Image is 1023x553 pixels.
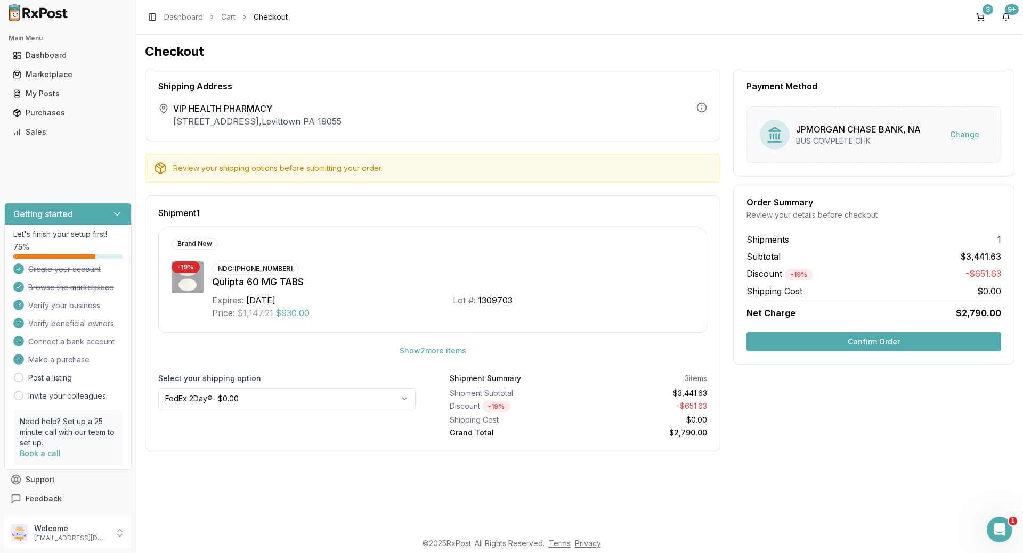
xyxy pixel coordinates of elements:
[478,294,513,307] div: 1309703
[9,103,127,122] a: Purchases
[4,66,132,83] button: Marketplace
[987,517,1012,542] iframe: Intercom live chat
[4,104,132,121] button: Purchases
[164,12,288,22] nav: breadcrumb
[13,108,123,118] div: Purchases
[212,263,299,275] div: NDC: [PHONE_NUMBER]
[4,489,132,508] button: Feedback
[450,373,521,384] div: Shipment Summary
[4,47,132,64] button: Dashboard
[254,12,288,22] span: Checkout
[28,373,72,383] a: Post a listing
[172,261,200,273] div: - 19 %
[4,4,72,21] img: RxPost Logo
[583,388,708,399] div: $3,441.63
[28,318,114,329] span: Verify beneficial owners
[997,9,1014,26] button: 9+
[9,122,127,142] a: Sales
[173,163,711,174] div: Review your shipping options before submitting your order.
[11,524,28,541] img: User avatar
[26,493,62,504] span: Feedback
[9,84,127,103] a: My Posts
[9,34,127,43] h2: Main Menu
[28,354,90,365] span: Make a purchase
[746,233,789,246] span: Shipments
[583,415,708,425] div: $0.00
[164,12,203,22] a: Dashboard
[4,470,132,489] button: Support
[28,391,106,401] a: Invite your colleagues
[482,401,510,412] div: - 19 %
[173,115,342,128] p: [STREET_ADDRESS] , Levittown PA 19055
[172,238,218,250] div: Brand New
[13,88,123,99] div: My Posts
[549,539,571,548] a: Terms
[997,233,1001,246] span: 1
[28,282,114,293] span: Browse the marketplace
[450,388,574,399] div: Shipment Subtotal
[1009,517,1017,525] span: 1
[34,534,108,542] p: [EMAIL_ADDRESS][DOMAIN_NAME]
[158,373,416,384] label: Select your shipping option
[13,127,123,137] div: Sales
[20,449,61,458] a: Book a call
[221,12,236,22] a: Cart
[28,336,115,347] span: Connect a bank account
[941,125,988,144] button: Change
[450,427,574,438] div: Grand Total
[956,307,1001,319] span: $2,790.00
[583,427,708,438] div: $2,790.00
[983,4,993,15] div: 3
[13,69,123,80] div: Marketplace
[746,285,802,298] span: Shipping Cost
[173,102,342,115] span: VIP HEALTH PHARMACY
[450,415,574,425] div: Shipping Cost
[391,341,475,360] button: Show2more items
[450,401,574,412] div: Discount
[246,294,275,307] div: [DATE]
[796,123,921,136] div: JPMORGAN CHASE BANK, NA
[746,268,813,279] span: Discount
[1005,4,1019,15] div: 9+
[746,250,781,263] span: Subtotal
[583,401,708,412] div: - $651.63
[13,50,123,61] div: Dashboard
[961,250,1001,263] span: $3,441.63
[796,136,921,146] div: BUS COMPLETE CHK
[685,373,707,384] div: 3 items
[158,82,707,90] div: Shipping Address
[746,332,1001,351] button: Confirm Order
[28,300,100,311] span: Verify your business
[145,43,1014,60] h1: Checkout
[212,294,244,307] div: Expires:
[965,267,1001,280] span: -$651.63
[237,307,273,319] span: $1,147.21
[28,264,101,275] span: Create your account
[13,208,73,220] h3: Getting started
[20,416,116,448] p: Need help? Set up a 25 minute call with our team to set up.
[9,65,127,84] a: Marketplace
[453,294,476,307] div: Lot #:
[977,285,1001,298] span: $0.00
[172,261,204,293] img: Qulipta 60 MG TABS
[275,307,310,319] span: $930.00
[746,210,1001,220] div: Review your details before checkout
[575,539,601,548] a: Privacy
[212,275,694,290] div: Qulipta 60 MG TABS
[4,123,132,141] button: Sales
[13,242,29,252] span: 75 %
[158,209,200,217] span: Shipment 1
[785,269,813,280] div: - 19 %
[212,307,235,319] div: Price:
[972,9,989,26] button: 3
[746,198,1001,207] div: Order Summary
[13,229,123,240] p: Let's finish your setup first!
[34,523,108,534] p: Welcome
[746,308,795,318] span: Net Charge
[746,82,1001,90] div: Payment Method
[9,46,127,65] a: Dashboard
[4,85,132,102] button: My Posts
